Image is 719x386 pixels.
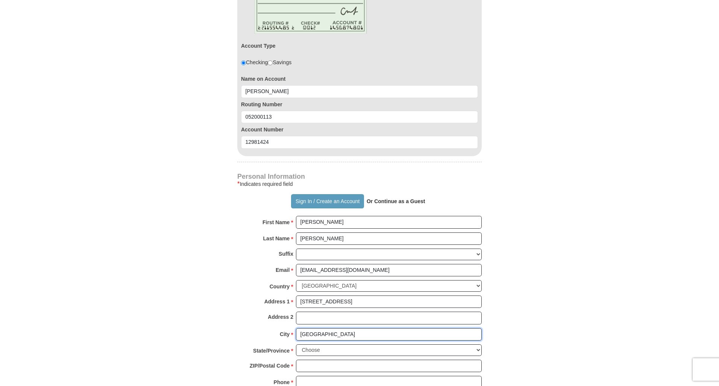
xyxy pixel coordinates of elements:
[241,42,276,50] label: Account Type
[268,312,293,322] strong: Address 2
[367,198,425,204] strong: Or Continue as a Guest
[241,101,478,108] label: Routing Number
[263,233,290,244] strong: Last Name
[279,249,293,259] strong: Suffix
[276,265,290,275] strong: Email
[264,296,290,307] strong: Address 1
[250,360,290,371] strong: ZIP/Postal Code
[291,194,364,208] button: Sign In / Create an Account
[237,173,482,179] h4: Personal Information
[241,59,291,66] div: Checking Savings
[270,281,290,292] strong: Country
[262,217,290,228] strong: First Name
[241,126,478,133] label: Account Number
[241,75,478,83] label: Name on Account
[280,329,290,339] strong: City
[253,345,290,356] strong: State/Province
[237,179,482,188] div: Indicates required field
